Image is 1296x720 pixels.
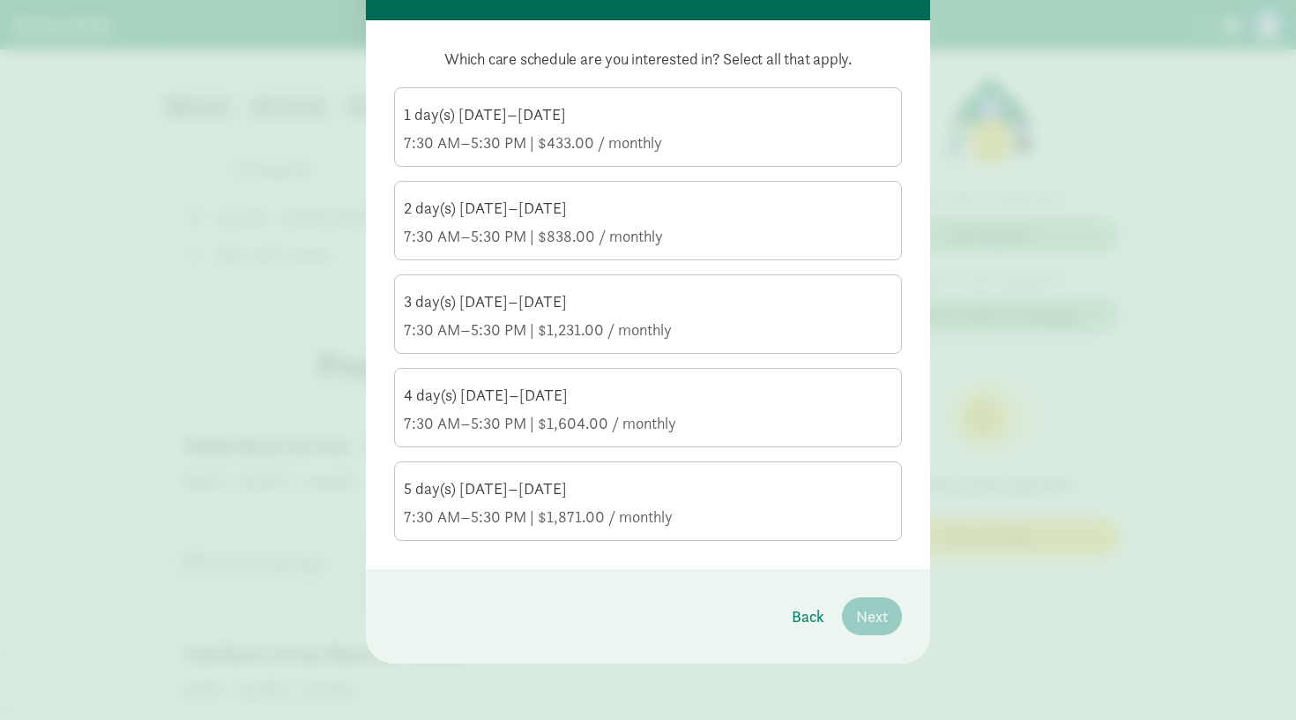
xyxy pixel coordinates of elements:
[842,597,902,635] button: Next
[404,104,892,125] div: 1 day(s) [DATE]–[DATE]
[394,49,902,70] p: Which care schedule are you interested in? Select all that apply.
[778,597,838,635] button: Back
[404,319,892,341] div: 7:30 AM–5:30 PM | $1,231.00 / monthly
[404,132,892,154] div: 7:30 AM–5:30 PM | $433.00 / monthly
[792,604,824,628] span: Back
[404,385,892,406] div: 4 day(s) [DATE]–[DATE]
[404,198,892,219] div: 2 day(s) [DATE]–[DATE]
[404,478,892,499] div: 5 day(s) [DATE]–[DATE]
[404,291,892,312] div: 3 day(s) [DATE]–[DATE]
[404,413,892,434] div: 7:30 AM–5:30 PM | $1,604.00 / monthly
[856,604,888,628] span: Next
[404,506,892,528] div: 7:30 AM–5:30 PM | $1,871.00 / monthly
[404,226,892,247] div: 7:30 AM–5:30 PM | $838.00 / monthly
